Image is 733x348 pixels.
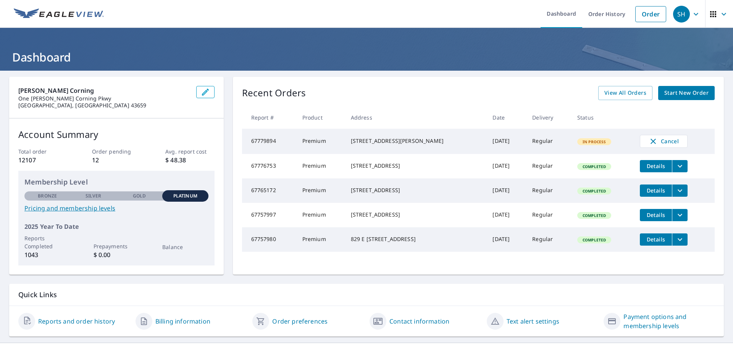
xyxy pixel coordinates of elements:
[672,185,688,197] button: filesDropdownBtn-67765172
[644,236,667,243] span: Details
[598,86,652,100] a: View All Orders
[351,211,481,219] div: [STREET_ADDRESS]
[18,95,190,102] p: One [PERSON_NAME] Corning Pkwy
[578,164,610,169] span: Completed
[162,243,208,251] p: Balance
[242,178,296,203] td: 67765172
[18,86,190,95] p: [PERSON_NAME] Corning
[242,86,306,100] p: Recent Orders
[389,317,449,326] a: Contact information
[165,147,214,155] p: Avg. report cost
[94,250,139,259] p: $ 0.00
[648,137,680,146] span: Cancel
[658,86,715,100] a: Start New Order
[296,227,345,252] td: Premium
[571,106,634,129] th: Status
[486,227,526,252] td: [DATE]
[507,317,559,326] a: Text alert settings
[351,162,481,170] div: [STREET_ADDRESS]
[640,185,672,197] button: detailsBtn-67765172
[92,147,141,155] p: Order pending
[242,106,296,129] th: Report #
[133,193,146,199] p: Gold
[486,154,526,178] td: [DATE]
[345,106,487,129] th: Address
[644,211,667,219] span: Details
[672,160,688,172] button: filesDropdownBtn-67776753
[526,178,571,203] td: Regular
[38,317,115,326] a: Reports and order history
[578,237,610,243] span: Completed
[351,235,481,243] div: 829 E [STREET_ADDRESS]
[351,186,481,194] div: [STREET_ADDRESS]
[526,106,571,129] th: Delivery
[24,250,70,259] p: 1043
[24,204,208,213] a: Pricing and membership levels
[165,155,214,165] p: $ 48.38
[486,106,526,129] th: Date
[578,139,611,144] span: In Process
[18,128,215,141] p: Account Summary
[578,213,610,218] span: Completed
[9,49,724,65] h1: Dashboard
[24,177,208,187] p: Membership Level
[296,106,345,129] th: Product
[640,233,672,246] button: detailsBtn-67757980
[296,154,345,178] td: Premium
[242,154,296,178] td: 67776753
[173,193,197,199] p: Platinum
[672,233,688,246] button: filesDropdownBtn-67757980
[18,147,67,155] p: Total order
[640,209,672,221] button: detailsBtn-67757997
[526,227,571,252] td: Regular
[644,187,667,194] span: Details
[18,290,715,299] p: Quick Links
[296,178,345,203] td: Premium
[672,209,688,221] button: filesDropdownBtn-67757997
[242,129,296,154] td: 67779894
[486,178,526,203] td: [DATE]
[272,317,328,326] a: Order preferences
[92,155,141,165] p: 12
[640,160,672,172] button: detailsBtn-67776753
[526,129,571,154] td: Regular
[604,88,646,98] span: View All Orders
[623,312,715,330] a: Payment options and membership levels
[296,203,345,227] td: Premium
[486,129,526,154] td: [DATE]
[24,222,208,231] p: 2025 Year To Date
[644,162,667,170] span: Details
[242,203,296,227] td: 67757997
[24,234,70,250] p: Reports Completed
[14,8,104,20] img: EV Logo
[486,203,526,227] td: [DATE]
[18,102,190,109] p: [GEOGRAPHIC_DATA], [GEOGRAPHIC_DATA] 43659
[526,154,571,178] td: Regular
[94,242,139,250] p: Prepayments
[38,193,57,199] p: Bronze
[155,317,210,326] a: Billing information
[86,193,102,199] p: Silver
[640,135,688,148] button: Cancel
[18,155,67,165] p: 12107
[526,203,571,227] td: Regular
[242,227,296,252] td: 67757980
[578,188,610,194] span: Completed
[635,6,666,22] a: Order
[296,129,345,154] td: Premium
[673,6,690,23] div: SH
[351,137,481,145] div: [STREET_ADDRESS][PERSON_NAME]
[664,88,709,98] span: Start New Order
